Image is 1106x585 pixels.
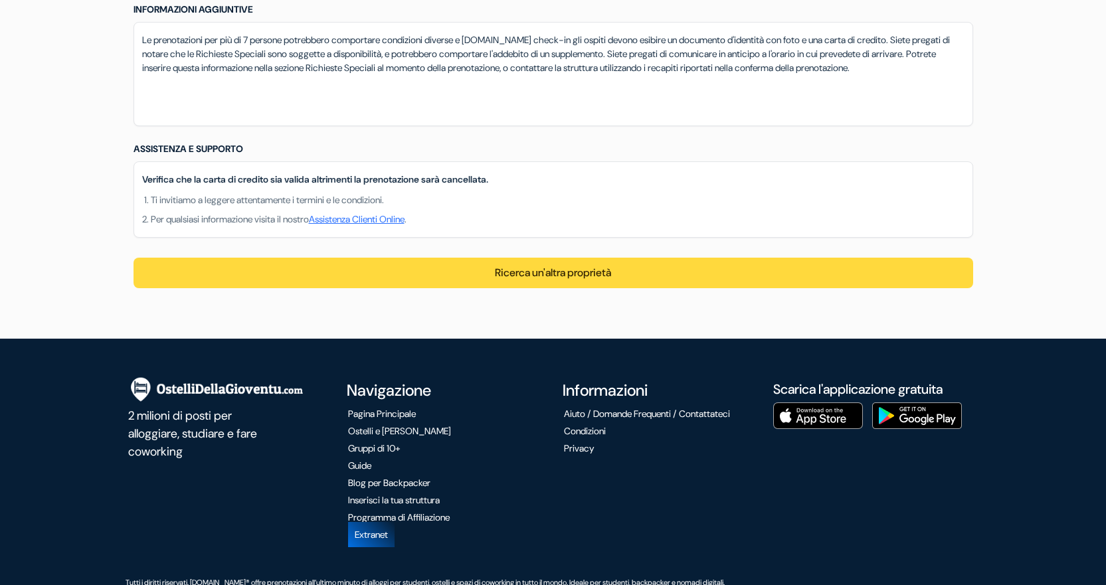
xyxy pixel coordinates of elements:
a: Extranet [348,522,395,547]
p: 2 milioni di posti per alloggiare, studiare e fare coworking [128,403,280,461]
p: Le prenotazioni per più di 7 persone potrebbero comportare condizioni diverse e [DOMAIN_NAME] che... [142,33,965,75]
h4: Navigazione [347,381,541,400]
span: Informazioni aggiuntive [134,3,253,15]
a: Privacy [564,442,594,454]
a: Programma di Affiliazione [348,511,450,523]
a: Inserisci la tua struttura [348,494,440,506]
a: Scarica l'applicazione gratuita [773,380,943,398]
a: Pagina Principale [348,408,416,420]
a: Aiuto / Domande Frequenti / Contattateci [564,408,730,420]
h4: Informazioni [563,381,757,400]
p: Verifica che la carta di credito sia valida altrimenti la prenotazione sarà cancellata. [142,173,965,187]
a: Gruppi di 10+ [348,442,401,454]
li: Ti invitiamo a leggere attentamente i termini e le condizioni. [151,193,965,207]
img: OstelliDellaGioventu.com.png [128,376,323,403]
a: Ostelli e [PERSON_NAME] [348,425,451,437]
a: Ricerca un'altra proprietà [495,266,611,280]
span: Assistenza e Supporto [134,143,243,155]
a: Blog per Backpacker [348,477,430,489]
img: Scarica l'applicazione gratuita [773,402,863,429]
li: Per qualsiasi informazione visita il nostro . [151,212,965,226]
img: Scarica l'applicazione gratuita [872,402,962,429]
a: Guide [348,460,371,471]
a: Condizioni [564,425,606,437]
a: Assistenza Clienti Online [309,213,405,225]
